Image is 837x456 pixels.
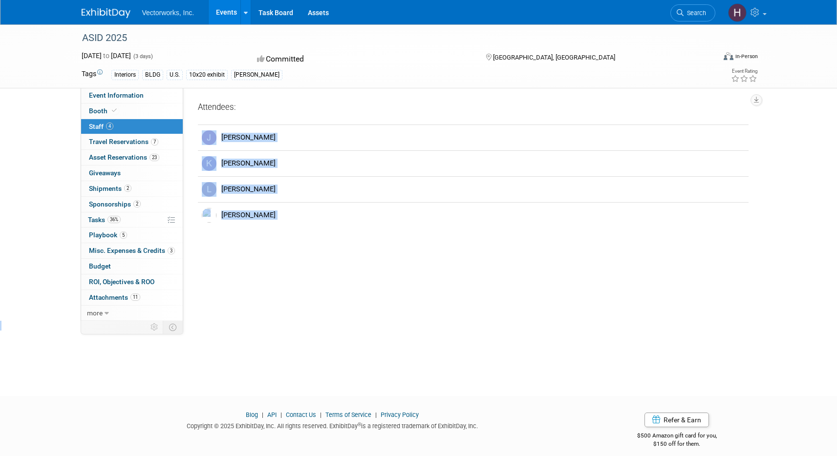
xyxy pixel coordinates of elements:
a: Travel Reservations7 [81,134,183,149]
div: Attendees: [198,102,749,114]
div: BLDG [142,70,163,80]
span: Booth [89,107,119,115]
td: Personalize Event Tab Strip [146,321,163,333]
span: | [259,411,266,418]
span: Travel Reservations [89,138,158,145]
td: Toggle Event Tabs [163,321,183,333]
a: Shipments2 [81,181,183,196]
img: J.jpg [202,130,216,145]
a: Search [670,4,715,21]
a: Contact Us [286,411,316,418]
a: ROI, Objectives & ROO [81,274,183,290]
span: Vectorworks, Inc. [142,9,194,17]
div: Interiors [111,70,139,80]
span: 3 [168,247,175,254]
span: | [373,411,379,418]
span: Attachments [89,293,140,301]
a: Event Information [81,88,183,103]
td: Tags [82,69,103,80]
span: Staff [89,123,113,130]
span: Search [684,9,706,17]
span: 2 [124,185,131,192]
span: 7 [151,138,158,145]
img: ExhibitDay [82,8,130,18]
span: more [87,309,103,317]
span: | [278,411,284,418]
span: Budget [89,262,111,270]
a: Misc. Expenses & Credits3 [81,243,183,258]
a: Terms of Service [325,411,371,418]
span: 23 [150,154,159,161]
span: 36% [107,216,121,223]
span: to [102,52,111,60]
div: [PERSON_NAME] [231,70,282,80]
a: Refer & Earn [644,413,709,427]
span: [GEOGRAPHIC_DATA], [GEOGRAPHIC_DATA] [493,54,615,61]
i: Booth reservation complete [112,108,117,113]
a: API [267,411,277,418]
span: Shipments [89,185,131,192]
a: Attachments11 [81,290,183,305]
span: 5 [120,231,127,239]
span: 4 [106,123,113,130]
img: K.jpg [202,156,216,171]
a: Blog [246,411,258,418]
span: Misc. Expenses & Credits [89,247,175,254]
div: Event Rating [731,69,757,74]
span: [DATE] [DATE] [82,52,131,60]
span: Tasks [88,216,121,224]
img: Henry Amogu [728,3,747,22]
a: Budget [81,259,183,274]
div: 10x20 exhibit [186,70,228,80]
a: Asset Reservations23 [81,150,183,165]
a: Playbook5 [81,228,183,243]
span: 2 [133,200,141,207]
div: U.S. [167,70,183,80]
img: L.jpg [202,182,216,197]
div: ASID 2025 [79,29,701,47]
span: Sponsorships [89,200,141,208]
a: Staff4 [81,119,183,134]
span: Asset Reservations [89,153,159,161]
a: Privacy Policy [381,411,419,418]
span: ROI, Objectives & ROO [89,278,154,286]
span: (3 days) [132,53,153,60]
div: [PERSON_NAME] [221,210,745,220]
span: | [318,411,324,418]
span: Playbook [89,231,127,239]
div: In-Person [735,53,758,60]
div: [PERSON_NAME] [221,159,745,168]
span: Event Information [89,91,144,99]
div: [PERSON_NAME] [221,133,745,142]
img: Format-Inperson.png [724,52,733,60]
div: $500 Amazon gift card for you, [598,425,756,448]
a: more [81,306,183,321]
a: Giveaways [81,166,183,181]
span: Giveaways [89,169,121,177]
div: [PERSON_NAME] [221,185,745,194]
div: Committed [254,51,470,68]
sup: ® [358,422,361,427]
a: Tasks36% [81,212,183,228]
div: Event Format [658,51,758,65]
a: Booth [81,104,183,119]
div: Copyright © 2025 ExhibitDay, Inc. All rights reserved. ExhibitDay is a registered trademark of Ex... [82,419,584,431]
a: Sponsorships2 [81,197,183,212]
span: 11 [130,293,140,301]
div: $150 off for them. [598,440,756,448]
